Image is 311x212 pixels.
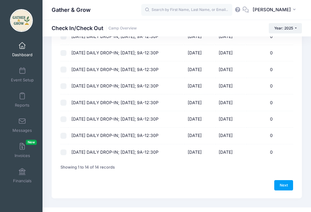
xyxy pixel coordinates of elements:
td: [DATE] [216,144,247,160]
td: [DATE] DAILY DROP-IN; [DATE]; 9A-12:30P [68,61,185,78]
span: Event Setup [11,77,34,83]
button: Year: 2025 [269,23,302,33]
span: [PERSON_NAME] [253,6,291,13]
span: Messages [12,128,32,133]
span: Dashboard [12,52,32,57]
a: Messages [8,115,37,136]
td: 0 [247,78,293,94]
td: [DATE] [185,78,216,94]
td: 0 [247,111,293,128]
td: [DATE] [216,45,247,61]
td: [DATE] [216,94,247,111]
td: [DATE] [185,144,216,160]
td: 0 [247,144,293,160]
div: Showing 1 to 14 of 14 records [60,160,115,174]
a: Reports [8,89,37,111]
a: Event Setup [8,64,37,85]
td: [DATE] DAILY DROP-IN; [DATE]; 9A-12:30P [68,29,185,45]
input: Search by First Name, Last Name, or Email... [141,4,232,16]
img: Gather & Grow [10,9,33,32]
td: [DATE] [185,61,216,78]
a: InvoicesNew [8,140,37,161]
td: [DATE] DAILY DROP-IN; [DATE]; 9A-12:30P [68,128,185,144]
td: [DATE] [185,128,216,144]
h1: Check In/Check Out [52,25,137,31]
td: [DATE] [185,94,216,111]
td: 0 [247,45,293,61]
td: 0 [247,29,293,45]
a: Dashboard [8,39,37,60]
a: Camp Overview [108,26,137,31]
span: New [26,140,37,145]
td: [DATE] DAILY DROP-IN; [DATE]; 9A-12:30P [68,45,185,61]
h1: Gather & Grow [52,3,91,17]
span: Invoices [15,153,30,158]
td: [DATE] DAILY DROP-IN; [DATE]; 9A-12:30P [68,144,185,160]
a: Financials [8,165,37,186]
td: [DATE] [185,29,216,45]
span: Year: 2025 [274,26,293,30]
td: [DATE] [216,29,247,45]
td: 0 [247,128,293,144]
td: [DATE] [216,78,247,94]
span: Reports [15,103,29,108]
td: [DATE] [185,111,216,128]
td: 0 [247,61,293,78]
td: [DATE] [216,111,247,128]
td: 0 [247,94,293,111]
a: Next [274,180,293,190]
td: [DATE] DAILY DROP-IN; [DATE]; 9A-12:30P [68,111,185,128]
td: [DATE] [185,45,216,61]
button: [PERSON_NAME] [249,3,302,17]
td: [DATE] DAILY DROP-IN; [DATE]; 9A-12:30P [68,78,185,94]
span: Financials [13,178,32,183]
td: [DATE] [216,61,247,78]
td: [DATE] [216,128,247,144]
td: [DATE] DAILY DROP-IN; [DATE]; 9A-12:30P [68,94,185,111]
